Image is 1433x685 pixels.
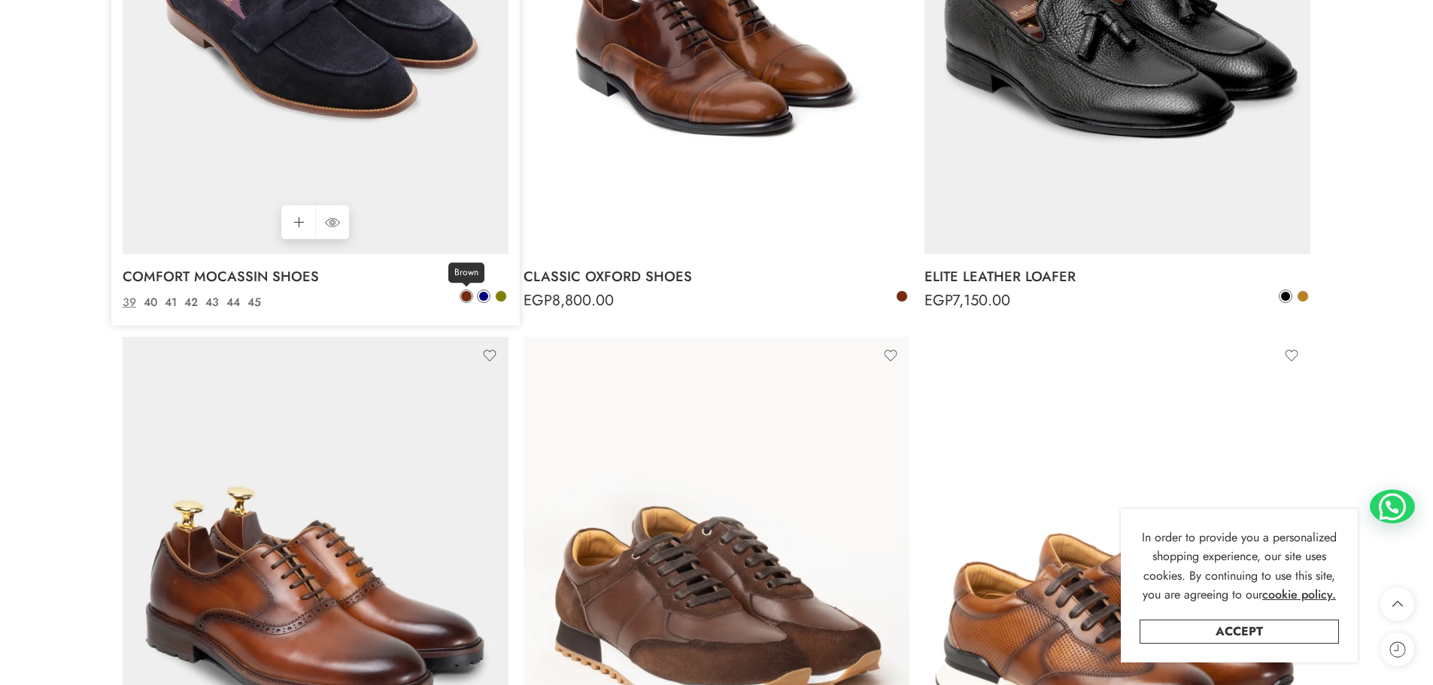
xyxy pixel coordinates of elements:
a: 40 [140,294,161,311]
bdi: 8,800.00 [524,289,614,311]
span: EGP [524,289,552,311]
a: QUICK SHOP [315,205,349,239]
a: 41 [161,294,181,311]
span: Brown [448,263,484,283]
a: 44 [223,294,244,311]
a: Navy [477,289,490,303]
a: Select options for “COMFORT MOCASSIN SHOES” [281,205,315,239]
a: Brown [460,289,473,303]
a: Accept [1140,620,1339,644]
a: Camel [1296,289,1310,303]
a: Brown [895,289,909,303]
a: 45 [244,294,265,311]
a: Olive [494,289,508,303]
bdi: 7,150.00 [924,289,1010,311]
a: Black [1279,289,1292,303]
a: COMFORT MOCASSIN SHOES [123,262,509,292]
a: 42 [181,294,202,311]
a: ELITE LEATHER LOAFER [924,262,1310,292]
span: EGP [924,289,952,311]
span: In order to provide you a personalized shopping experience, our site uses cookies. By continuing ... [1142,529,1337,604]
span: EGP [123,289,151,311]
a: cookie policy. [1262,585,1336,605]
a: 39 [119,294,140,311]
a: 43 [202,294,223,311]
bdi: 8,800.00 [123,289,213,311]
a: CLASSIC OXFORD SHOES [524,262,909,292]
